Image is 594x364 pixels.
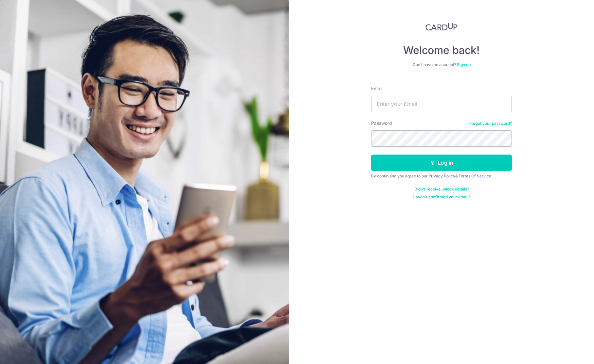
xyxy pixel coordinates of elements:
[371,44,512,57] h4: Welcome back!
[428,174,455,178] a: Privacy Policy
[371,96,512,112] input: Enter your Email
[413,194,470,200] a: Haven't confirmed your email?
[457,62,471,67] a: Sign up
[414,187,469,192] a: Didn't receive unlock details?
[371,62,512,67] div: Don’t have an account?
[459,174,491,178] a: Terms Of Service
[371,85,382,92] label: Email
[425,23,458,31] img: CardUp Logo
[469,121,512,126] a: Forgot your password?
[371,174,512,179] div: By continuing you agree to our &
[371,155,512,171] button: Log in
[371,120,392,126] label: Password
